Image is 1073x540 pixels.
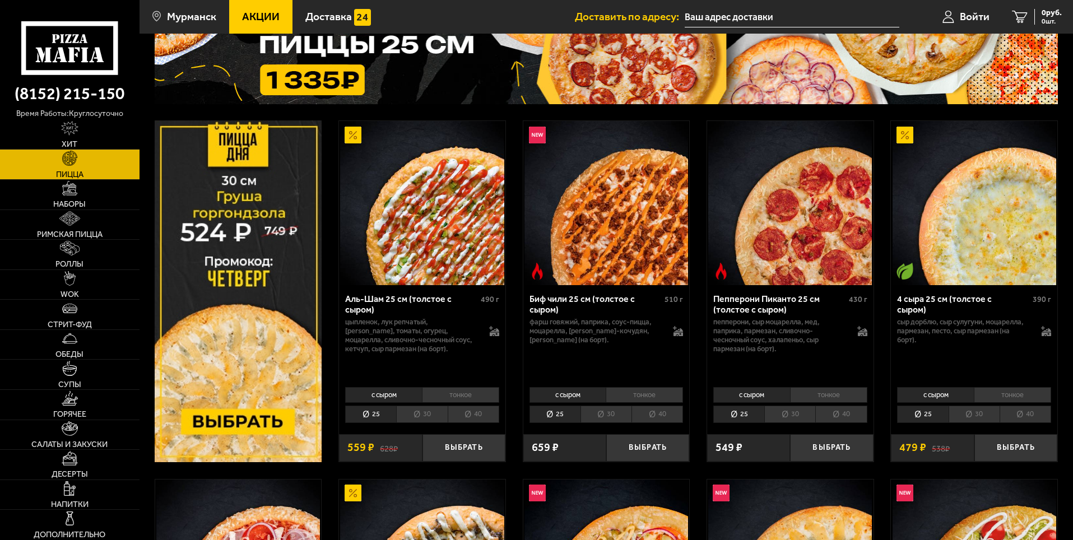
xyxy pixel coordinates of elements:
[345,127,361,143] img: Акционный
[62,140,77,148] span: Хит
[347,442,374,453] span: 559 ₽
[949,406,1000,423] li: 30
[51,500,89,508] span: Напитки
[631,406,683,423] li: 40
[396,406,447,423] li: 30
[974,434,1057,462] button: Выбрать
[422,387,499,403] li: тонкое
[1042,9,1062,17] span: 0 руб.
[481,295,499,304] span: 490 г
[899,442,926,453] span: 479 ₽
[529,127,546,143] img: Новинка
[55,350,83,358] span: Обеды
[665,295,683,304] span: 510 г
[685,7,899,27] input: Ваш адрес доставки
[48,320,92,328] span: Стрит-фуд
[529,387,606,403] li: с сыром
[448,406,499,423] li: 40
[580,406,631,423] li: 30
[713,485,730,501] img: Новинка
[380,442,398,453] s: 628 ₽
[524,121,688,285] img: Биф чили 25 см (толстое с сыром)
[37,230,103,238] span: Римская пицца
[897,387,974,403] li: с сыром
[1000,406,1051,423] li: 40
[422,434,505,462] button: Выбрать
[897,127,913,143] img: Акционный
[56,170,83,178] span: Пицца
[345,485,361,501] img: Акционный
[716,442,742,453] span: 549 ₽
[354,9,371,26] img: 15daf4d41897b9f0e9f617042186c801.svg
[974,387,1051,403] li: тонкое
[53,410,86,418] span: Горячее
[897,263,913,280] img: Вегетарианское блюдо
[606,434,689,462] button: Выбрать
[167,11,216,22] span: Мурманск
[575,11,685,22] span: Доставить по адресу:
[897,318,1030,345] p: сыр дорблю, сыр сулугуни, моцарелла, пармезан, песто, сыр пармезан (на борт).
[713,294,846,315] div: Пепперони Пиканто 25 см (толстое с сыром)
[523,121,690,285] a: НовинкаОстрое блюдоБиф чили 25 см (толстое с сыром)
[61,290,79,298] span: WOK
[960,11,990,22] span: Войти
[932,442,950,453] s: 538 ₽
[1033,295,1051,304] span: 390 г
[52,470,88,478] span: Десерты
[713,263,730,280] img: Острое блюдо
[897,485,913,501] img: Новинка
[529,406,580,423] li: 25
[1042,18,1062,25] span: 0 шт.
[339,121,505,285] a: АкционныйАль-Шам 25 см (толстое с сыром)
[713,406,764,423] li: 25
[53,200,86,208] span: Наборы
[897,406,948,423] li: 25
[708,121,872,285] img: Пепперони Пиканто 25 см (толстое с сыром)
[345,318,478,353] p: цыпленок, лук репчатый, [PERSON_NAME], томаты, огурец, моцарелла, сливочно-чесночный соус, кетчуп...
[529,294,662,315] div: Биф чили 25 см (толстое с сыром)
[58,380,81,388] span: Супы
[305,11,352,22] span: Доставка
[242,11,280,22] span: Акции
[345,294,478,315] div: Аль-Шам 25 см (толстое с сыром)
[529,485,546,501] img: Новинка
[532,442,559,453] span: 659 ₽
[345,387,422,403] li: с сыром
[790,434,873,462] button: Выбрать
[529,263,546,280] img: Острое блюдо
[345,406,396,423] li: 25
[891,121,1057,285] a: АкционныйВегетарианское блюдо4 сыра 25 см (толстое с сыром)
[790,387,867,403] li: тонкое
[340,121,504,285] img: Аль-Шам 25 см (толстое с сыром)
[713,387,790,403] li: с сыром
[606,387,683,403] li: тонкое
[849,295,867,304] span: 430 г
[55,260,83,268] span: Роллы
[893,121,1056,285] img: 4 сыра 25 см (толстое с сыром)
[713,318,846,353] p: пепперони, сыр Моцарелла, мед, паприка, пармезан, сливочно-чесночный соус, халапеньо, сыр пармеза...
[897,294,1030,315] div: 4 сыра 25 см (толстое с сыром)
[31,440,108,448] span: Салаты и закуски
[529,318,662,345] p: фарш говяжий, паприка, соус-пицца, моцарелла, [PERSON_NAME]-кочудян, [PERSON_NAME] (на борт).
[34,530,105,538] span: Дополнительно
[815,406,867,423] li: 40
[707,121,874,285] a: Острое блюдоПепперони Пиканто 25 см (толстое с сыром)
[764,406,815,423] li: 30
